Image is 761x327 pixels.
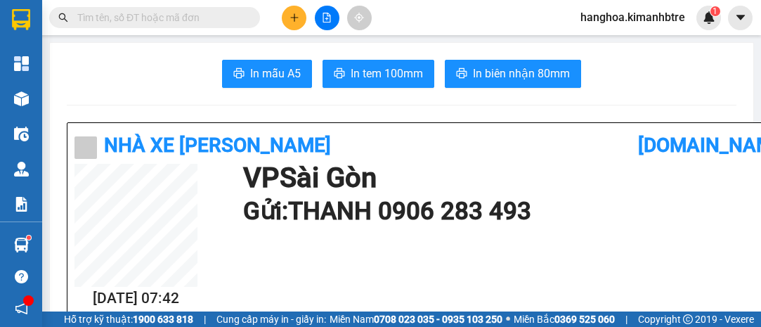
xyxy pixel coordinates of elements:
[290,13,299,23] span: plus
[204,312,206,327] span: |
[728,6,753,30] button: caret-down
[250,65,301,82] span: In mẫu A5
[322,13,332,23] span: file-add
[282,6,306,30] button: plus
[12,9,30,30] img: logo-vxr
[456,68,467,81] span: printer
[347,6,372,30] button: aim
[14,238,29,252] img: warehouse-icon
[506,316,510,322] span: ⚪️
[473,65,570,82] span: In biên nhận 80mm
[15,302,28,315] span: notification
[569,8,696,26] span: hanghoa.kimanhbtre
[216,312,326,327] span: Cung cấp máy in - giấy in:
[710,6,720,16] sup: 1
[74,287,197,310] h2: [DATE] 07:42
[514,312,615,327] span: Miền Bắc
[133,314,193,325] strong: 1900 633 818
[374,314,502,325] strong: 0708 023 035 - 0935 103 250
[104,134,331,157] b: Nhà xe [PERSON_NAME]
[15,270,28,283] span: question-circle
[683,314,693,324] span: copyright
[14,197,29,212] img: solution-icon
[713,6,717,16] span: 1
[27,236,31,240] sup: 1
[222,60,312,88] button: printerIn mẫu A5
[14,127,29,141] img: warehouse-icon
[64,312,193,327] span: Hỗ trợ kỹ thuật:
[445,60,581,88] button: printerIn biên nhận 80mm
[14,56,29,71] img: dashboard-icon
[14,91,29,106] img: warehouse-icon
[14,162,29,177] img: warehouse-icon
[77,10,243,25] input: Tìm tên, số ĐT hoặc mã đơn
[354,13,364,23] span: aim
[734,11,747,24] span: caret-down
[554,314,615,325] strong: 0369 525 060
[625,312,627,327] span: |
[58,13,68,23] span: search
[703,11,715,24] img: icon-new-feature
[351,65,423,82] span: In tem 100mm
[315,6,339,30] button: file-add
[334,68,345,81] span: printer
[330,312,502,327] span: Miền Nam
[323,60,434,88] button: printerIn tem 100mm
[233,68,245,81] span: printer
